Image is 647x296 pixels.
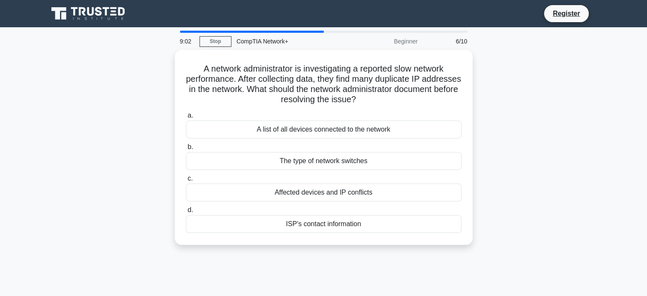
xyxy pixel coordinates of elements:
[423,33,473,50] div: 6/10
[186,215,462,233] div: ISP's contact information
[185,63,462,105] h5: A network administrator is investigating a reported slow network performance. After collecting da...
[348,33,423,50] div: Beginner
[175,33,200,50] div: 9:02
[186,184,462,201] div: Affected devices and IP conflicts
[186,121,462,138] div: A list of all devices connected to the network
[200,36,231,47] a: Stop
[188,175,193,182] span: c.
[188,206,193,213] span: d.
[188,112,193,119] span: a.
[231,33,348,50] div: CompTIA Network+
[188,143,193,150] span: b.
[547,8,585,19] a: Register
[186,152,462,170] div: The type of network switches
